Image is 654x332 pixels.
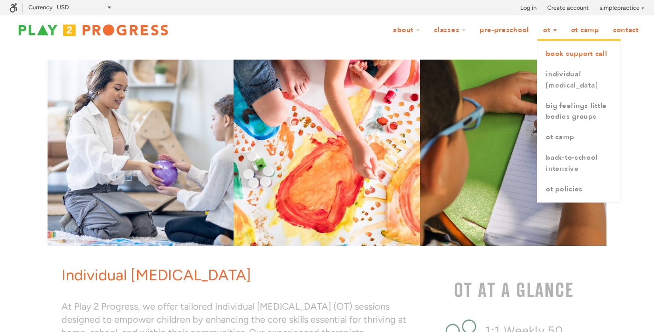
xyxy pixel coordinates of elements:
a: Big Feelings Little Bodies Groups [537,96,620,128]
a: Contact [607,21,645,39]
a: simplepractice > [599,3,645,13]
a: Individual [MEDICAL_DATA] [537,64,620,96]
h1: Individual [MEDICAL_DATA] [62,264,413,286]
a: OT Camp [537,127,620,148]
label: Currency [28,4,53,11]
a: book support call [537,44,620,64]
a: OT Policies [537,179,620,200]
a: Classes [428,21,472,39]
a: OT [537,21,563,39]
a: Log in [520,3,537,13]
a: About [387,21,426,39]
a: Create account [547,3,589,13]
a: OT Camp [565,21,605,39]
a: Pre-Preschool [474,21,535,39]
img: Play2Progress logo [9,21,177,40]
a: Back-to-School Intensive [537,148,620,179]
